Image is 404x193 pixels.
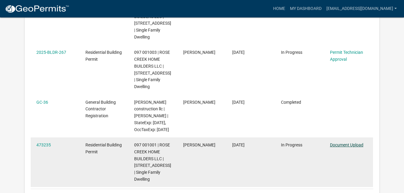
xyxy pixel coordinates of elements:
a: 2025-BLDR-267 [36,50,66,55]
a: 473235 [36,142,51,147]
span: 09/03/2025 [232,50,245,55]
span: clack construction llc | scott clack | StateExp: 06/30/2026, OccTaxExp: 12/31/2025 [134,100,169,132]
span: In Progress [281,50,302,55]
span: In Progress [281,142,302,147]
span: General Building Contractor Registration [85,100,116,118]
span: scott clack [183,142,215,147]
span: 09/03/2025 [232,142,245,147]
span: scott clack [183,100,215,105]
span: 097 001001 | ROSE CREEK HOME BUILDERS LLC | 515 HARMONY RD | Single Family Dwelling [134,142,171,182]
span: Residential Building Permit [85,142,122,154]
span: 097 001003 | ROSE CREEK HOME BUILDERS LLC | 511 HARMONY RD | Single Family Dwelling [134,50,171,89]
span: scott clack [183,50,215,55]
a: [EMAIL_ADDRESS][DOMAIN_NAME] [324,3,399,14]
span: 09/03/2025 [232,100,245,105]
a: Home [271,3,288,14]
a: GC-36 [36,100,48,105]
a: Document Upload [330,142,363,147]
a: My Dashboard [288,3,324,14]
a: Permit Technician Approval [330,50,363,62]
span: Residential Building Permit [85,50,122,62]
span: Completed [281,100,301,105]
